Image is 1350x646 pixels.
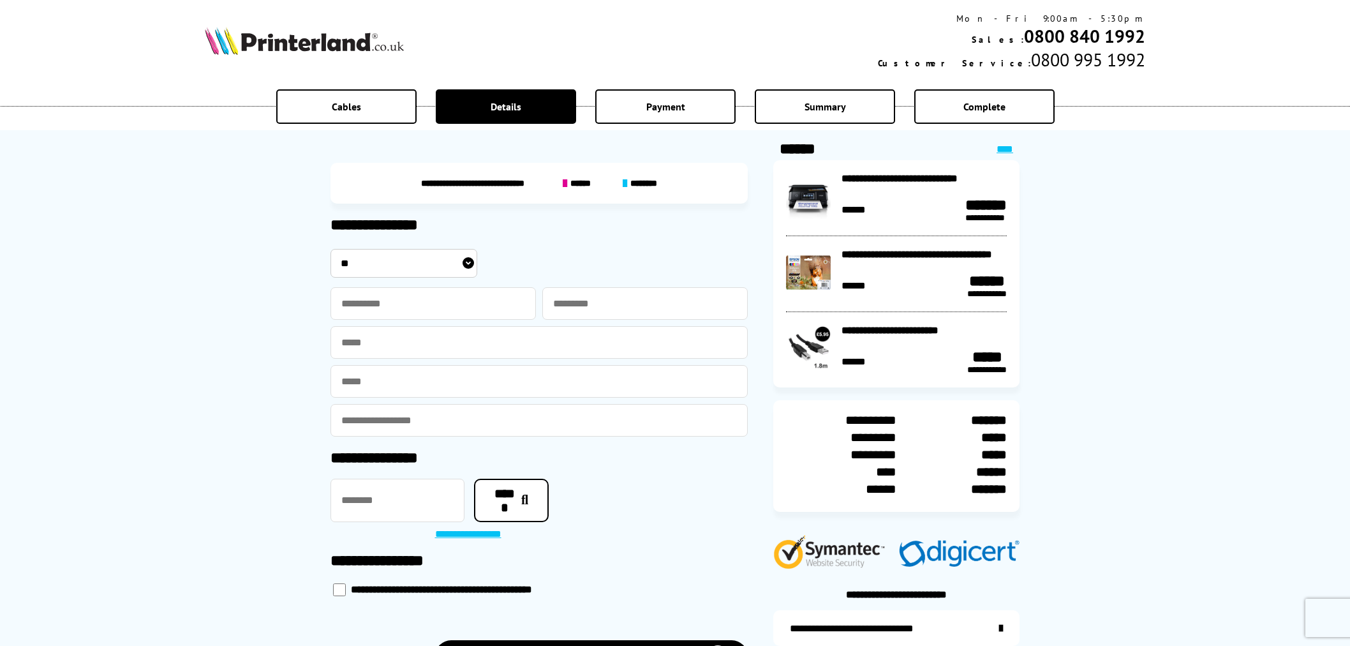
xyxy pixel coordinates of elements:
a: 0800 840 1992 [1024,24,1145,48]
span: Payment [646,100,685,113]
span: Summary [805,100,846,113]
span: Complete [963,100,1005,113]
span: Cables [332,100,361,113]
span: Details [491,100,521,113]
span: 0800 995 1992 [1031,48,1145,71]
img: Printerland Logo [205,27,404,55]
div: Mon - Fri 9:00am - 5:30pm [878,13,1145,24]
span: Sales: [972,34,1024,45]
a: additional-ink [773,610,1020,646]
span: Customer Service: [878,57,1031,69]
